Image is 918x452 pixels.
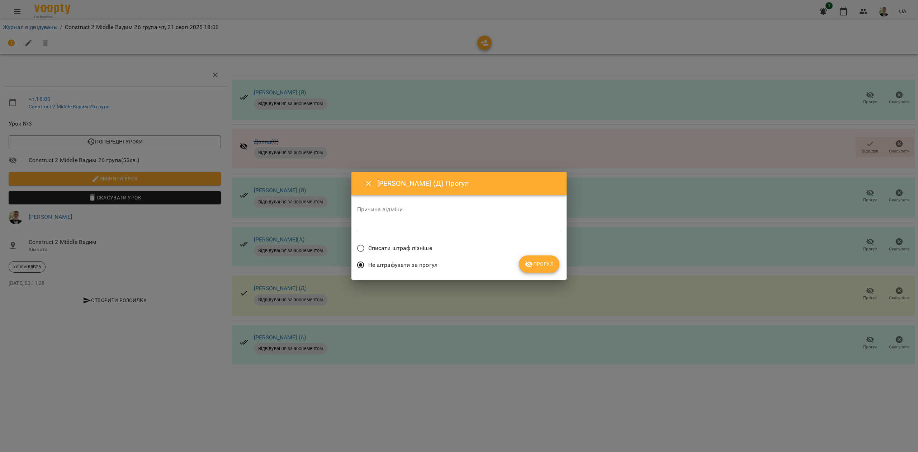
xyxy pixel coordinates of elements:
[377,178,558,189] h6: [PERSON_NAME] (Д) Прогул
[357,207,561,212] label: Причина відміни
[519,255,559,273] button: Прогул
[368,261,437,269] span: Не штрафувати за прогул
[368,244,432,253] span: Списати штраф пізніше
[360,175,377,192] button: Close
[525,260,554,268] span: Прогул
